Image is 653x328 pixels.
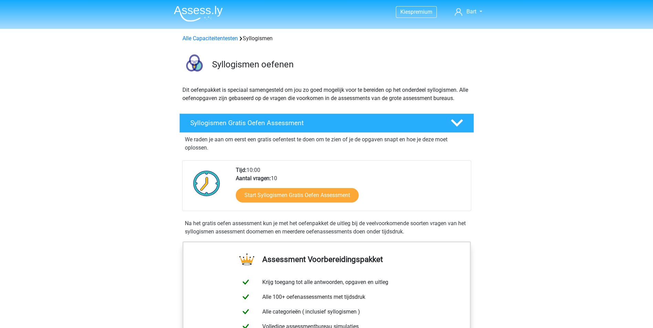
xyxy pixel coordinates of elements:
[411,9,432,15] span: premium
[396,7,436,17] a: Kiespremium
[236,175,271,182] b: Aantal vragen:
[182,86,471,102] p: Dit oefenpakket is speciaal samengesteld om jou zo goed mogelijk voor te bereiden op het onderdee...
[236,167,246,173] b: Tijd:
[231,166,471,211] div: 10:00 10
[174,6,223,22] img: Assessly
[180,34,474,43] div: Syllogismen
[180,51,209,80] img: syllogismen
[466,8,476,15] span: Bart
[185,135,468,152] p: We raden je aan om eerst een gratis oefentest te doen om te zien of je de opgaven snapt en hoe je...
[177,113,477,133] a: Syllogismen Gratis Oefen Assessment
[182,219,471,236] div: Na het gratis oefen assessment kun je met het oefenpakket de uitleg bij de veelvoorkomende soorte...
[182,35,238,42] a: Alle Capaciteitentesten
[236,188,359,203] a: Start Syllogismen Gratis Oefen Assessment
[189,166,224,200] img: Klok
[212,59,468,70] h3: Syllogismen oefenen
[400,9,411,15] span: Kies
[452,8,485,16] a: Bart
[190,119,440,127] h4: Syllogismen Gratis Oefen Assessment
